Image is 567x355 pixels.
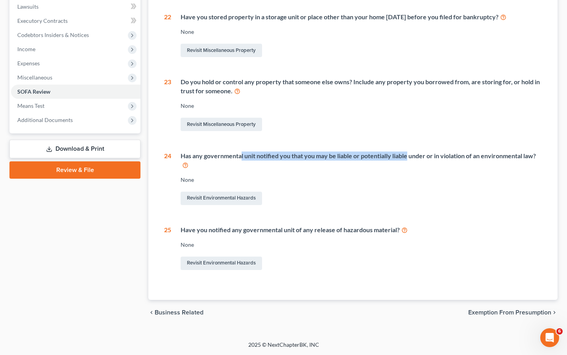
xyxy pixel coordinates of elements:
div: None [181,102,542,110]
a: SOFA Review [11,85,140,99]
span: Income [17,46,35,52]
a: Revisit Miscellaneous Property [181,44,262,57]
a: Review & File [9,161,140,179]
span: Executory Contracts [17,17,68,24]
div: Have you notified any governmental unit of any release of hazardous material? [181,226,542,235]
div: 24 [164,152,171,207]
span: SOFA Review [17,88,50,95]
div: 23 [164,78,171,133]
span: Additional Documents [17,116,73,123]
span: Means Test [17,102,44,109]
div: Has any governmental unit notified you that you may be liable or potentially liable under or in v... [181,152,542,170]
span: Lawsuits [17,3,39,10]
div: None [181,241,542,249]
div: None [181,28,542,36]
button: chevron_left Business Related [148,309,203,316]
span: Codebtors Insiders & Notices [17,31,89,38]
a: Download & Print [9,140,140,158]
div: 22 [164,13,171,59]
span: Exemption from Presumption [468,309,551,316]
span: Miscellaneous [17,74,52,81]
div: None [181,176,542,184]
div: Do you hold or control any property that someone else owns? Include any property you borrowed fro... [181,78,542,96]
a: Revisit Environmental Hazards [181,257,262,270]
span: Business Related [155,309,203,316]
a: Revisit Miscellaneous Property [181,118,262,131]
button: Exemption from Presumption chevron_right [468,309,558,316]
div: 2025 © NextChapterBK, INC [59,341,508,355]
div: Have you stored property in a storage unit or place other than your home [DATE] before you filed ... [181,13,542,22]
div: 25 [164,226,171,272]
i: chevron_right [551,309,558,316]
iframe: Intercom live chat [540,328,559,347]
span: 6 [556,328,563,335]
i: chevron_left [148,309,155,316]
a: Revisit Environmental Hazards [181,192,262,205]
span: Expenses [17,60,40,67]
a: Executory Contracts [11,14,140,28]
